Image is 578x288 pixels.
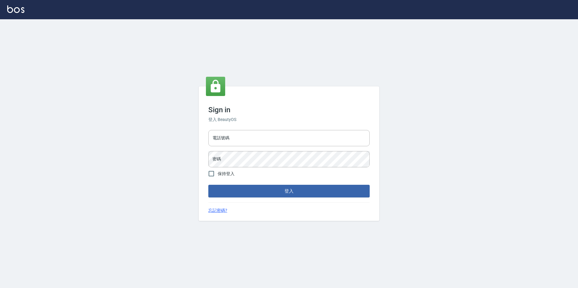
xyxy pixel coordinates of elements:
img: Logo [7,5,24,13]
h3: Sign in [208,106,370,114]
a: 忘記密碼? [208,207,227,214]
h6: 登入 BeautyOS [208,116,370,123]
button: 登入 [208,185,370,197]
span: 保持登入 [218,171,235,177]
